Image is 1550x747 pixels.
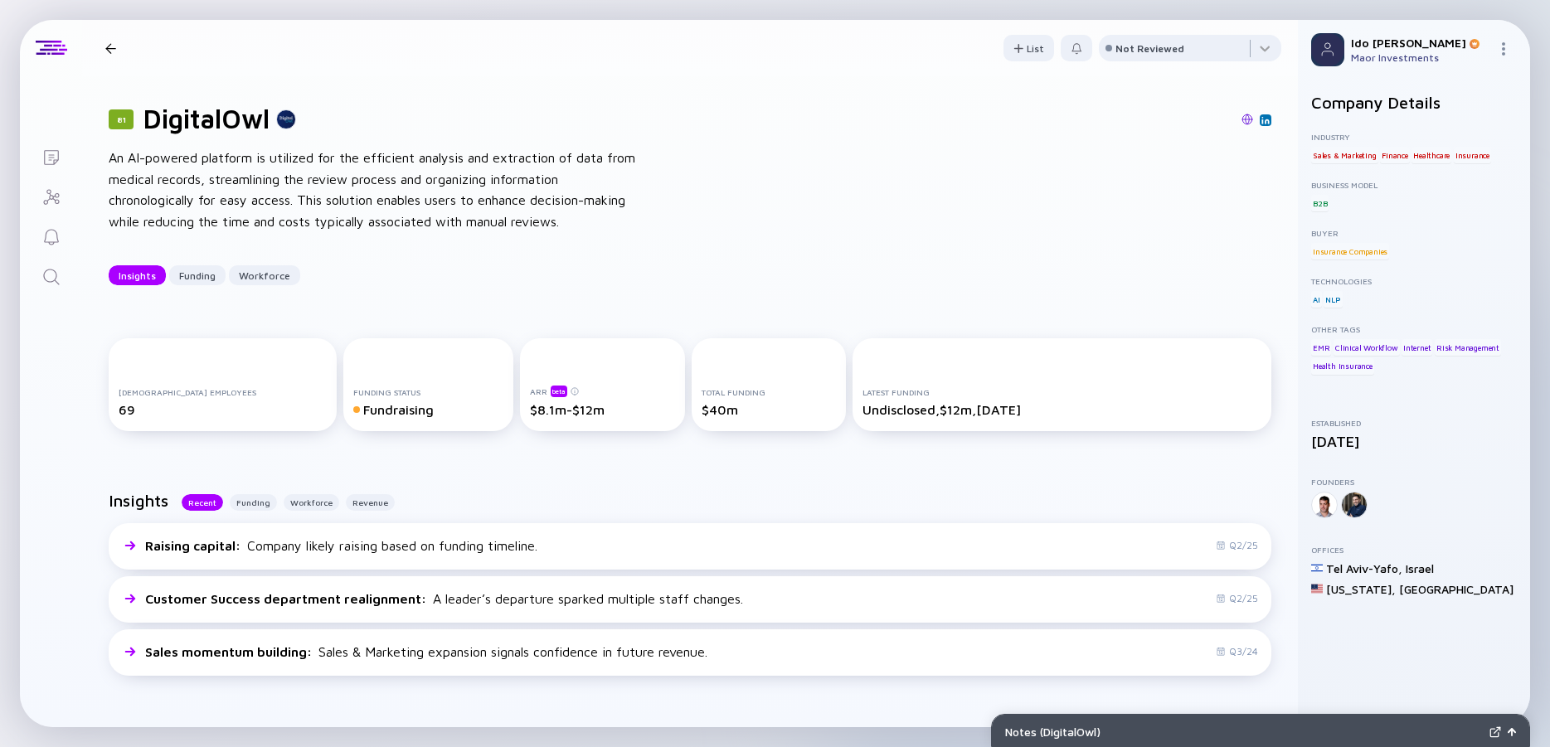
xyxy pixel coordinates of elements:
img: DigitalOwl Website [1241,114,1253,125]
div: Q3/24 [1216,645,1258,657]
div: Maor Investments [1351,51,1490,64]
div: Total Funding [702,387,836,397]
button: List [1003,35,1054,61]
div: Technologies [1311,276,1517,286]
div: Health Insurance [1311,358,1374,375]
div: Tel Aviv-Yafo , [1326,561,1402,575]
div: Finance [1380,147,1410,163]
div: $40m [702,402,836,417]
div: Founders [1311,477,1517,487]
div: Internet [1402,339,1432,356]
div: Established [1311,418,1517,428]
div: NLP [1324,291,1342,308]
button: Revenue [346,494,395,511]
div: Workforce [229,263,300,289]
div: 69 [119,402,327,417]
img: United States Flag [1311,583,1323,594]
div: Israel [1406,561,1434,575]
div: $8.1m-$12m [530,402,675,417]
img: Expand Notes [1489,726,1501,738]
button: Recent [182,494,223,511]
div: Business Model [1311,180,1517,190]
img: Profile Picture [1311,33,1344,66]
h2: Insights [109,491,168,510]
a: Reminders [20,216,82,255]
button: Workforce [284,494,339,511]
div: [US_STATE] , [1326,582,1396,596]
div: 81 [109,109,134,129]
div: Funding Status [353,387,504,397]
div: Q2/25 [1216,539,1258,551]
div: [DATE] [1311,433,1517,450]
div: Not Reviewed [1115,42,1184,55]
button: Funding [169,265,226,285]
div: AI [1311,291,1322,308]
img: Menu [1497,42,1510,56]
a: Search [20,255,82,295]
div: Industry [1311,132,1517,142]
div: Sales & Marketing expansion signals confidence in future revenue. [145,644,707,659]
div: Company likely raising based on funding timeline. [145,538,537,553]
img: DigitalOwl Linkedin Page [1261,116,1270,124]
div: Risk Management [1435,339,1501,356]
div: Healthcare [1412,147,1451,163]
div: Notes ( DigitalOwl ) [1005,725,1483,739]
div: Offices [1311,545,1517,555]
div: Q2/25 [1216,592,1258,604]
div: Undisclosed, $12m, [DATE] [862,402,1261,417]
a: Lists [20,136,82,176]
div: [GEOGRAPHIC_DATA] [1399,582,1514,596]
h2: Company Details [1311,93,1517,112]
img: Open Notes [1508,728,1516,736]
span: Raising capital : [145,538,244,553]
div: A leader’s departure sparked multiple staff changes. [145,591,743,606]
div: Clinical Workflow [1334,339,1400,356]
div: Ido [PERSON_NAME] [1351,36,1490,50]
button: Funding [230,494,277,511]
div: An AI-powered platform is utilized for the efficient analysis and extraction of data from medical... [109,148,639,232]
div: Other Tags [1311,324,1517,334]
span: Sales momentum building : [145,644,315,659]
div: Funding [169,263,226,289]
img: Israel Flag [1311,562,1323,574]
button: Insights [109,265,166,285]
div: Buyer [1311,228,1517,238]
div: EMR [1311,339,1331,356]
div: Sales & Marketing [1311,147,1378,163]
div: ARR [530,385,675,397]
div: Insights [109,263,166,289]
div: B2B [1311,195,1329,211]
div: Latest Funding [862,387,1261,397]
div: [DEMOGRAPHIC_DATA] Employees [119,387,327,397]
span: Customer Success department realignment : [145,591,430,606]
button: Workforce [229,265,300,285]
div: beta [551,386,567,397]
div: Fundraising [353,402,504,417]
div: List [1003,36,1054,61]
div: Insurance [1454,147,1491,163]
div: Insurance Companies [1311,243,1389,260]
a: Investor Map [20,176,82,216]
h1: DigitalOwl [143,103,270,134]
